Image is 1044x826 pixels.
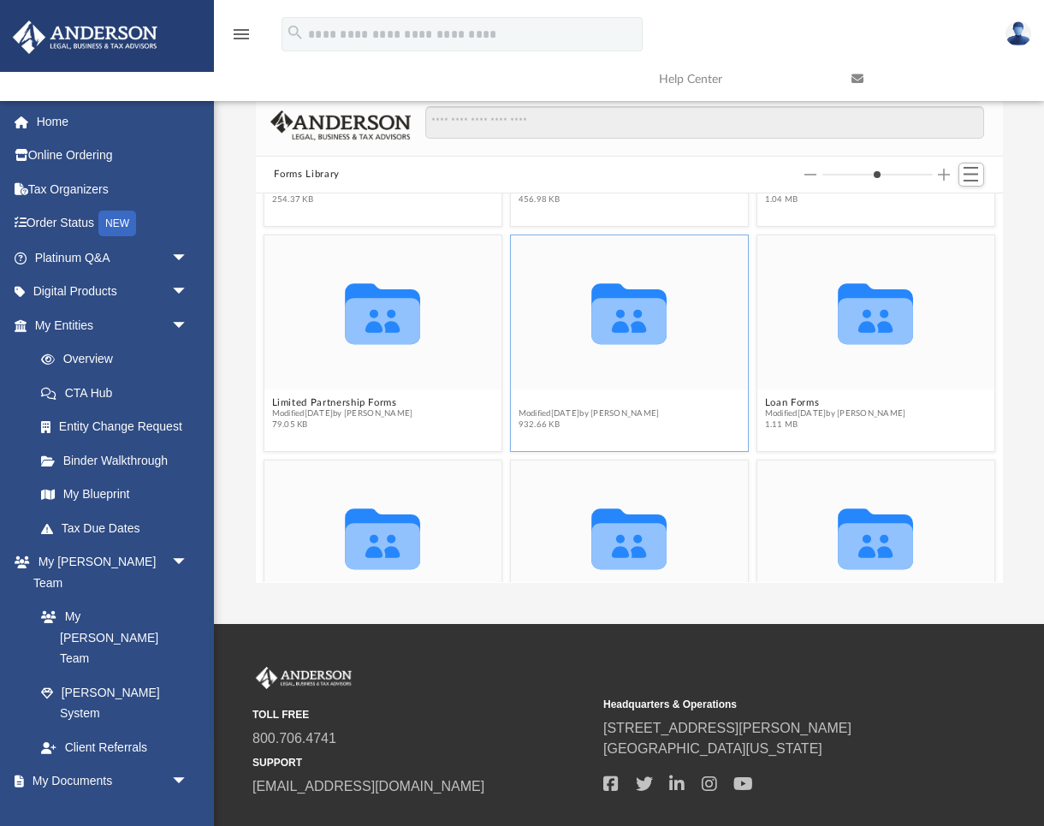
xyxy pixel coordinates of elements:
a: CTA Hub [24,376,214,410]
a: Order StatusNEW [12,206,214,241]
span: 932.66 KB [518,419,659,431]
img: Anderson Advisors Platinum Portal [252,667,355,689]
small: SUPPORT [252,755,591,770]
span: 254.37 KB [271,194,443,205]
i: search [286,23,305,42]
span: Modified [DATE] by [PERSON_NAME] [764,408,905,419]
a: Tax Due Dates [24,511,214,545]
a: 800.706.4741 [252,731,336,746]
a: Digital Productsarrow_drop_down [12,275,214,309]
a: Platinum Q&Aarrow_drop_down [12,241,214,275]
button: Increase column size [938,169,950,181]
button: Loan Forms [764,397,905,408]
a: Entity Change Request [24,410,214,444]
a: Client Referrals [24,730,205,764]
a: menu [231,33,252,45]
div: grid [256,193,1003,582]
a: My Blueprint [24,478,205,512]
input: Column size [822,169,933,181]
a: My [PERSON_NAME] Teamarrow_drop_down [12,545,205,600]
a: My Entitiesarrow_drop_down [12,308,214,342]
span: 1.11 MB [764,419,905,431]
button: Switch to List View [958,163,984,187]
span: Modified [DATE] by [PERSON_NAME] [271,408,412,419]
span: arrow_drop_down [171,275,205,310]
a: Help Center [646,45,839,113]
small: TOLL FREE [252,707,591,722]
img: User Pic [1005,21,1031,46]
input: Search files and folders [425,106,983,139]
small: Headquarters & Operations [603,697,942,712]
a: [EMAIL_ADDRESS][DOMAIN_NAME] [252,779,484,793]
span: arrow_drop_down [171,545,205,580]
span: arrow_drop_down [171,764,205,799]
span: arrow_drop_down [171,241,205,276]
a: My [PERSON_NAME] Team [24,600,197,676]
button: Decrease column size [804,169,816,181]
a: Online Ordering [12,139,214,173]
a: Home [12,104,214,139]
a: Tax Organizers [12,172,214,206]
span: 1.04 MB [764,194,905,205]
span: Modified [DATE] by [PERSON_NAME] [518,408,659,419]
a: Binder Walkthrough [24,443,214,478]
button: LLC Forms [518,397,659,408]
button: Limited Partnership Forms [271,397,412,408]
i: menu [231,24,252,45]
a: My Documentsarrow_drop_down [12,764,205,799]
a: [PERSON_NAME] System [24,675,205,730]
img: Anderson Advisors Platinum Portal [8,21,163,54]
span: 456.98 KB [518,194,727,205]
span: 79.05 KB [271,419,412,431]
a: [GEOGRAPHIC_DATA][US_STATE] [603,741,822,756]
a: [STREET_ADDRESS][PERSON_NAME] [603,721,851,735]
a: Overview [24,342,214,377]
span: arrow_drop_down [171,308,205,343]
div: NEW [98,211,136,236]
button: Forms Library [274,167,339,182]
